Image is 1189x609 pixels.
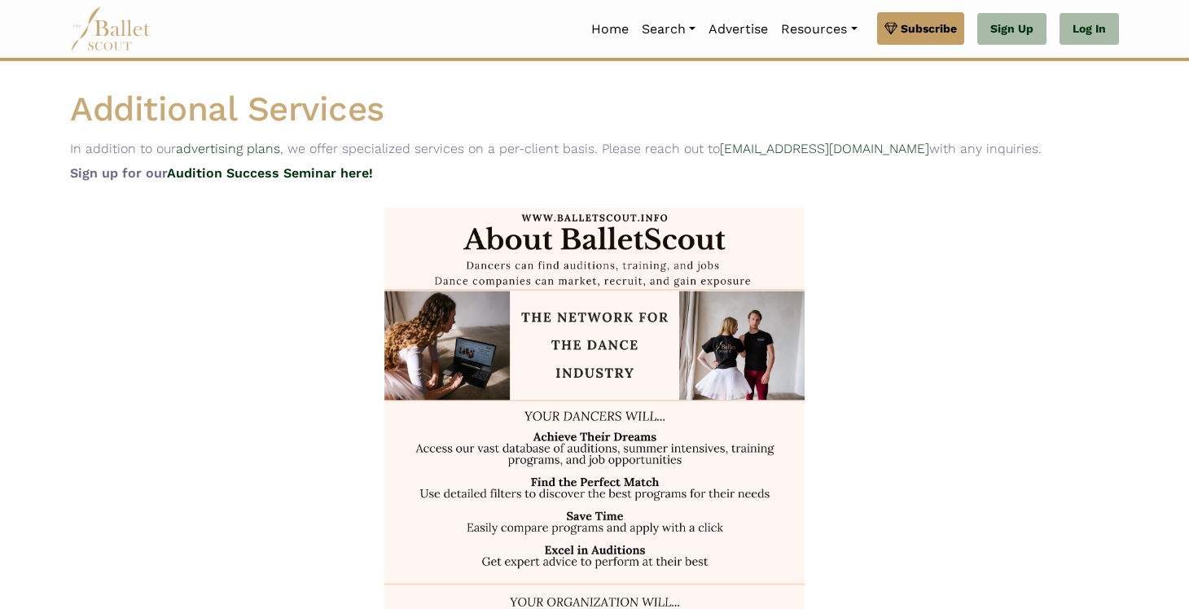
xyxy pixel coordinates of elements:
[176,141,280,156] a: advertising plans
[57,138,1132,160] p: In addition to our , we offer specialized services on a per-client basis. Please reach out to wit...
[702,12,774,46] a: Advertise
[1060,13,1119,46] a: Log In
[977,13,1046,46] a: Sign Up
[585,12,635,46] a: Home
[635,12,702,46] a: Search
[167,165,373,181] a: Audition Success Seminar here!
[720,141,929,156] a: [EMAIL_ADDRESS][DOMAIN_NAME]
[877,12,964,45] a: Subscribe
[774,12,863,46] a: Resources
[884,20,897,37] img: gem.svg
[57,163,1132,184] p: Sign up for our
[901,20,957,37] span: Subscribe
[57,87,1132,132] h1: Additional Services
